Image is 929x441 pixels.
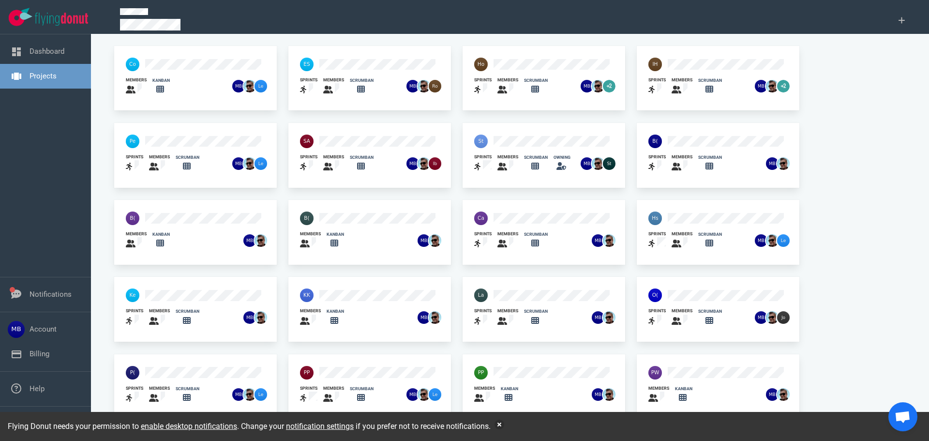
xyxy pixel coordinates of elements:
[888,402,917,431] div: Open de chat
[672,308,692,314] div: members
[497,231,518,250] a: members
[300,385,317,392] div: sprints
[149,385,170,392] div: members
[176,308,199,315] div: scrumban
[474,154,492,173] a: sprints
[766,157,779,170] img: 26
[766,234,779,247] img: 26
[777,234,790,247] img: 26
[300,135,314,148] img: 40
[672,231,692,250] a: members
[126,385,143,392] div: sprints
[648,231,666,250] a: sprints
[672,77,692,83] div: members
[237,422,491,431] span: . Change your if you prefer not to receive notifications.
[581,157,593,170] img: 26
[648,366,662,380] img: 40
[300,154,317,173] a: sprints
[418,80,430,92] img: 26
[672,231,692,237] div: members
[30,350,49,358] a: Billing
[429,157,441,170] img: 26
[243,311,256,324] img: 26
[126,77,147,83] div: members
[474,385,495,392] div: members
[243,234,256,247] img: 26
[474,289,488,302] img: 40
[497,77,518,83] div: members
[474,231,492,250] a: sprints
[152,231,170,238] div: kanban
[149,154,170,173] a: members
[418,311,430,324] img: 26
[8,422,237,431] span: Flying Donut needs your permission to
[501,386,518,392] div: kanban
[255,311,267,324] img: 26
[255,80,267,92] img: 26
[603,234,615,247] img: 26
[286,422,354,431] a: notification settings
[126,289,139,302] img: 40
[648,231,666,237] div: sprints
[672,308,692,327] a: members
[350,77,374,84] div: scrumban
[149,385,170,404] a: members
[554,154,570,161] div: owning
[255,234,267,247] img: 26
[429,311,441,324] img: 26
[474,308,492,314] div: sprints
[474,58,488,71] img: 40
[30,290,72,299] a: Notifications
[300,77,317,83] div: sprints
[126,308,143,327] a: sprints
[418,234,430,247] img: 26
[698,154,722,161] div: scrumban
[524,231,548,238] div: scrumban
[648,135,662,148] img: 40
[755,234,767,247] img: 26
[30,72,57,80] a: Projects
[149,308,170,327] a: members
[30,47,64,56] a: Dashboard
[232,80,245,92] img: 26
[350,154,374,161] div: scrumban
[777,157,790,170] img: 26
[300,77,317,96] a: sprints
[126,154,143,173] a: sprints
[327,308,344,315] div: kanban
[648,308,666,314] div: sprints
[755,311,767,324] img: 26
[648,308,666,327] a: sprints
[300,308,321,314] div: members
[126,385,143,404] a: sprints
[603,388,615,401] img: 26
[497,308,518,314] div: members
[592,157,604,170] img: 26
[648,77,666,96] a: sprints
[126,58,139,71] img: 40
[418,157,430,170] img: 26
[648,154,666,173] a: sprints
[323,385,344,392] div: members
[149,154,170,160] div: members
[406,388,419,401] img: 26
[474,308,492,327] a: sprints
[781,83,786,89] text: +2
[406,157,419,170] img: 26
[126,77,147,96] a: members
[766,311,779,324] img: 26
[592,311,604,324] img: 26
[126,231,147,250] a: members
[429,80,441,92] img: 26
[581,80,593,92] img: 26
[126,135,139,148] img: 40
[698,77,722,84] div: scrumban
[592,80,604,92] img: 26
[648,385,669,392] div: members
[323,154,344,160] div: members
[141,422,237,431] a: enable desktop notifications
[648,154,666,160] div: sprints
[300,231,321,250] a: members
[327,231,344,238] div: kanban
[592,388,604,401] img: 26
